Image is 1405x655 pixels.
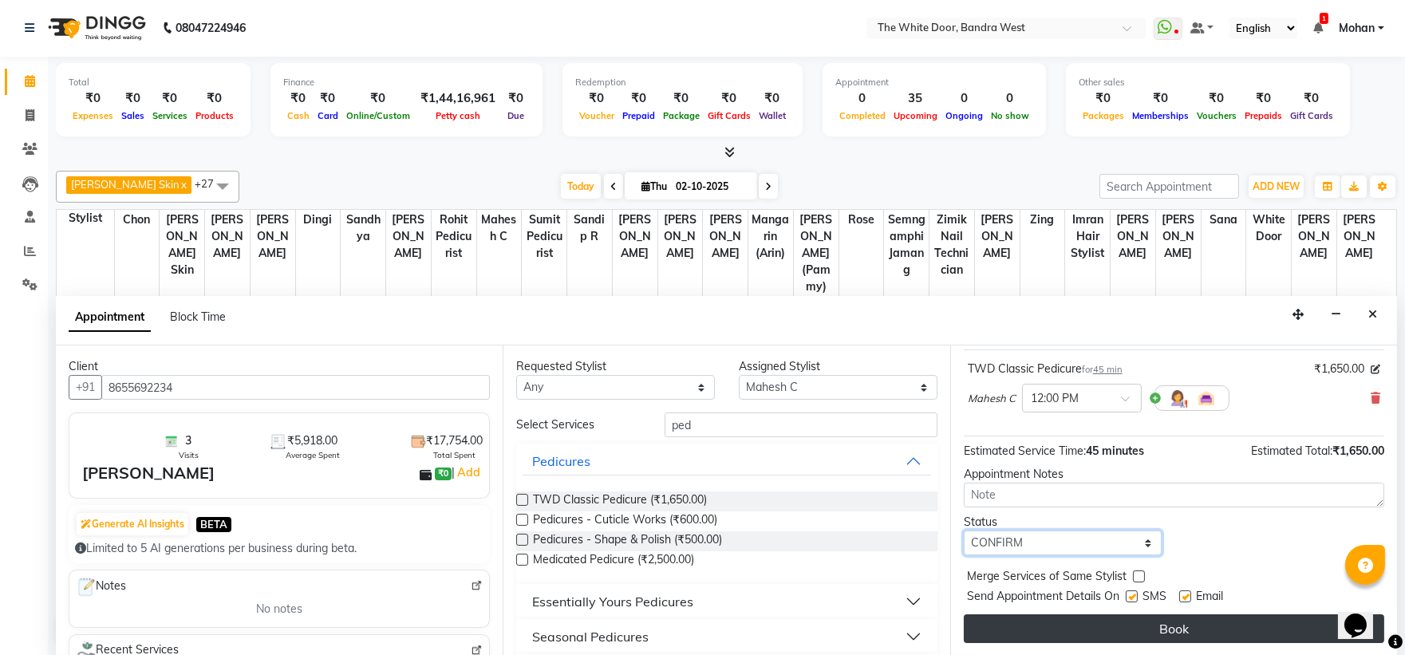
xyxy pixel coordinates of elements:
span: Zing [1020,210,1065,230]
span: [PERSON_NAME] Skin [71,178,180,191]
span: ADD NEW [1253,180,1300,192]
div: Pedicures [532,452,590,471]
input: 2025-10-02 [671,175,751,199]
div: ₹0 [1079,89,1128,108]
span: Petty cash [432,110,484,121]
span: Wallet [755,110,790,121]
div: 0 [987,89,1033,108]
a: 1 [1313,21,1323,35]
div: 0 [941,89,987,108]
span: [PERSON_NAME] [1337,210,1382,263]
button: +91 [69,375,102,400]
span: SMS [1143,588,1166,608]
span: No show [987,110,1033,121]
span: Mahesh C [477,210,522,247]
span: Memberships [1128,110,1193,121]
span: Mohan [1339,20,1375,37]
button: ADD NEW [1249,176,1304,198]
span: Package [659,110,704,121]
span: Appointment [69,303,151,332]
b: 08047224946 [176,6,246,50]
span: Card [314,110,342,121]
span: Rohit Pedicurist [432,210,476,263]
span: Products [191,110,238,121]
img: Hairdresser.png [1168,389,1187,408]
button: Generate AI Insights [77,513,188,535]
span: Imran Hair stylist [1065,210,1110,263]
span: [PERSON_NAME] [975,210,1020,263]
div: ₹0 [148,89,191,108]
div: ₹0 [502,89,530,108]
div: 35 [890,89,941,108]
span: Completed [835,110,890,121]
span: Send Appointment Details On [967,588,1119,608]
span: 45 min [1093,364,1123,375]
div: ₹0 [342,89,414,108]
div: Other sales [1079,76,1337,89]
span: Average Spent [286,449,340,461]
span: 1 [1320,13,1328,24]
span: Cash [283,110,314,121]
span: Notes [76,577,126,598]
span: Gift Cards [704,110,755,121]
span: BETA [196,517,231,532]
div: ₹0 [283,89,314,108]
span: Rose [839,210,884,230]
span: Estimated Total: [1251,444,1332,458]
span: [PERSON_NAME] [205,210,250,263]
div: 0 [835,89,890,108]
span: ₹0 [435,468,452,480]
span: ₹17,754.00 [426,432,483,449]
button: Book [964,614,1384,643]
img: Interior.png [1197,389,1216,408]
span: Sana [1202,210,1246,230]
span: Online/Custom [342,110,414,121]
div: Stylist [57,210,114,227]
iframe: chat widget [1338,591,1389,639]
span: Sumit Pedicurist [522,210,566,263]
span: Gift Cards [1286,110,1337,121]
div: Finance [283,76,530,89]
span: [PERSON_NAME] [1111,210,1155,263]
div: Seasonal Pedicures [532,627,649,646]
div: ₹0 [659,89,704,108]
span: Prepaids [1241,110,1286,121]
span: [PERSON_NAME] [1292,210,1336,263]
div: ₹0 [1286,89,1337,108]
button: Close [1361,302,1384,327]
span: Chon [115,210,160,230]
span: [PERSON_NAME] [613,210,657,263]
span: Today [561,174,601,199]
div: Redemption [575,76,790,89]
div: Appointment Notes [964,466,1384,483]
span: Mangarin (Arin) [748,210,793,263]
span: [PERSON_NAME] [703,210,748,263]
span: ₹5,918.00 [287,432,337,449]
span: No notes [256,601,302,618]
span: Thu [637,180,671,192]
span: Semngamphi Jamang [884,210,929,280]
div: ₹0 [314,89,342,108]
img: logo [41,6,150,50]
input: Search by service name [665,412,937,437]
span: ₹1,650.00 [1332,444,1384,458]
span: Dingi [296,210,341,230]
span: [PERSON_NAME] [386,210,431,263]
span: Sandhya [341,210,385,247]
span: Ongoing [941,110,987,121]
span: Total Spent [433,449,476,461]
small: for [1082,364,1123,375]
span: TWD Classic Pedicure (₹1,650.00) [533,491,707,511]
span: 45 minutes [1086,444,1144,458]
span: [PERSON_NAME] Skin [160,210,204,280]
div: ₹0 [618,89,659,108]
span: Merge Services of Same Stylist [967,568,1127,588]
span: Mahesh C [968,391,1016,407]
div: ₹0 [1193,89,1241,108]
div: Requested Stylist [516,358,715,375]
span: Pedicures - Cuticle Works (₹600.00) [533,511,717,531]
span: Estimated Service Time: [964,444,1086,458]
span: Due [503,110,528,121]
a: x [180,178,187,191]
span: Email [1196,588,1223,608]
